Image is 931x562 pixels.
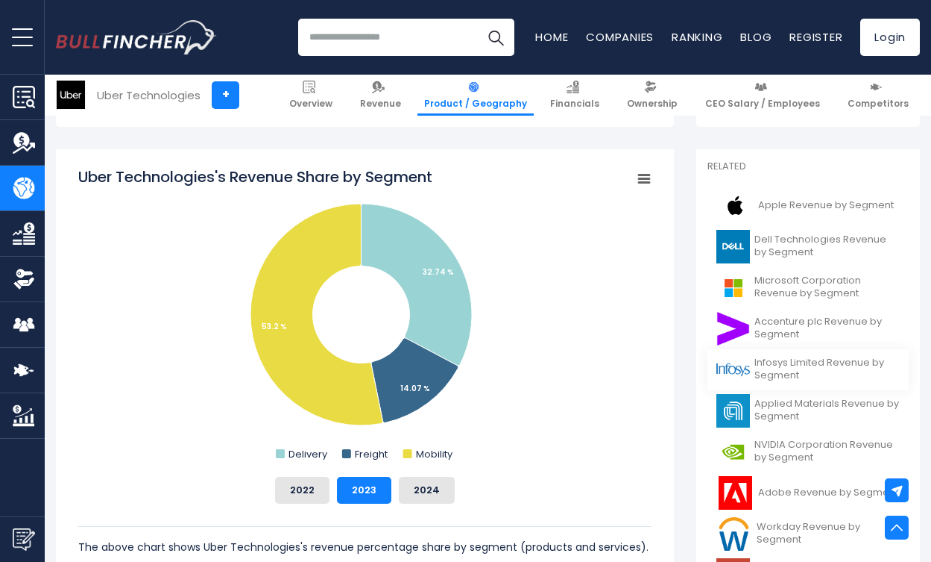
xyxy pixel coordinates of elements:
[754,357,900,382] span: Infosys Limited Revenue by Segment
[716,312,750,346] img: ACN logo
[716,230,750,263] img: DELL logo
[757,521,900,546] span: Workday Revenue by Segment
[754,234,900,259] span: Dell Technologies Revenue by Segment
[707,226,909,267] a: Dell Technologies Revenue by Segment
[707,349,909,390] a: Infosys Limited Revenue by Segment
[754,275,900,300] span: Microsoft Corporation Revenue by Segment
[337,477,391,504] button: 2023
[56,20,216,54] a: Go to homepage
[97,87,201,104] div: Uber Technologies
[716,271,750,305] img: MSFT logo
[848,98,909,110] span: Competitors
[56,20,217,54] img: Bullfincher logo
[707,308,909,349] a: Accenture plc Revenue by Segment
[416,447,453,461] text: Mobility
[707,160,909,173] p: Related
[707,267,909,308] a: Microsoft Corporation Revenue by Segment
[78,166,651,465] svg: Uber Technologies's Revenue Share by Segment
[789,29,842,45] a: Register
[353,75,408,116] a: Revenue
[283,75,339,116] a: Overview
[424,98,527,110] span: Product / Geography
[620,75,684,116] a: Ownership
[707,513,909,555] a: Workday Revenue by Segment
[13,268,35,290] img: Ownership
[758,487,898,499] span: Adobe Revenue by Segment
[740,29,771,45] a: Blog
[698,75,827,116] a: CEO Salary / Employees
[78,166,432,187] tspan: Uber Technologies's Revenue Share by Segment
[716,353,750,387] img: INFY logo
[262,321,287,332] tspan: 53.2 %
[586,29,654,45] a: Companies
[716,189,754,222] img: AAPL logo
[860,19,920,56] a: Login
[543,75,606,116] a: Financials
[275,477,329,504] button: 2022
[360,98,401,110] span: Revenue
[841,75,915,116] a: Competitors
[758,199,894,212] span: Apple Revenue by Segment
[477,19,514,56] button: Search
[535,29,568,45] a: Home
[57,81,85,109] img: UBER logo
[707,472,909,513] a: Adobe Revenue by Segment
[288,447,328,461] text: Delivery
[754,439,900,464] span: NVIDIA Corporation Revenue by Segment
[212,81,239,109] a: +
[754,316,900,341] span: Accenture plc Revenue by Segment
[707,185,909,226] a: Apple Revenue by Segment
[705,98,820,110] span: CEO Salary / Employees
[754,398,900,423] span: Applied Materials Revenue by Segment
[417,75,534,116] a: Product / Geography
[400,383,430,394] tspan: 14.07 %
[423,266,454,278] tspan: 32.74 %
[672,29,722,45] a: Ranking
[716,476,754,510] img: ADBE logo
[716,517,752,551] img: WDAY logo
[355,447,388,461] text: Freight
[289,98,332,110] span: Overview
[716,435,750,469] img: NVDA logo
[550,98,599,110] span: Financials
[707,431,909,472] a: NVIDIA Corporation Revenue by Segment
[399,477,455,504] button: 2024
[707,390,909,431] a: Applied Materials Revenue by Segment
[627,98,678,110] span: Ownership
[716,394,750,428] img: AMAT logo
[78,538,651,556] p: The above chart shows Uber Technologies's revenue percentage share by segment (products and servi...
